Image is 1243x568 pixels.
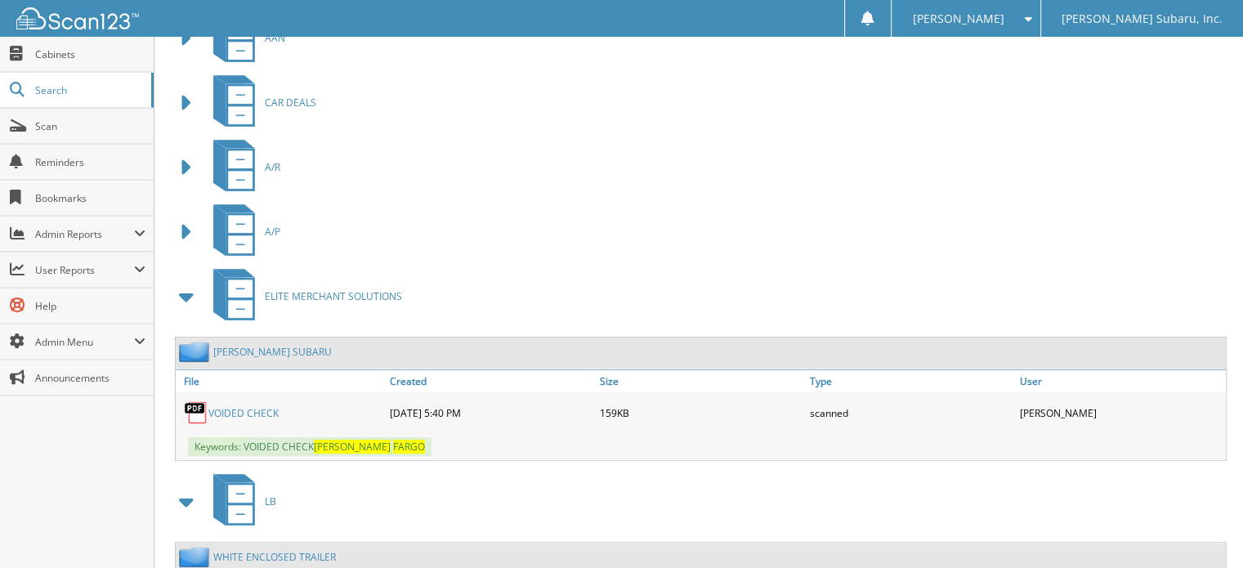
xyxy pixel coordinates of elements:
[203,135,280,199] a: A/R
[35,191,145,205] span: Bookmarks
[203,6,285,70] a: AAN
[265,160,280,174] span: A/R
[35,83,143,97] span: Search
[386,370,596,392] a: Created
[1016,370,1226,392] a: User
[265,31,285,45] span: AAN
[35,47,145,61] span: Cabinets
[912,14,1004,24] span: [PERSON_NAME]
[265,96,316,110] span: CAR DEALS
[1016,396,1226,429] div: [PERSON_NAME]
[179,342,213,362] img: folder2.png
[265,494,276,508] span: LB
[806,396,1016,429] div: scanned
[35,299,145,313] span: Help
[265,289,402,303] span: ELITE MERCHANT SOLUTIONS
[203,199,280,264] a: A/P
[35,335,134,349] span: Admin Menu
[596,396,806,429] div: 159KB
[184,400,208,425] img: PDF.png
[35,227,134,241] span: Admin Reports
[213,345,332,359] a: [PERSON_NAME] SUBARU
[16,7,139,29] img: scan123-logo-white.svg
[203,70,316,135] a: CAR DEALS
[208,406,279,420] a: VOIDED CHECK
[265,225,280,239] span: A/P
[314,440,391,454] span: [PERSON_NAME]
[203,469,276,534] a: LB
[35,155,145,169] span: Reminders
[213,550,336,564] a: WHITE ENCLOSED TRAILER
[188,437,431,456] span: Keywords: VOIDED CHECK
[35,263,134,277] span: User Reports
[386,396,596,429] div: [DATE] 5:40 PM
[176,370,386,392] a: File
[806,370,1016,392] a: Type
[1161,490,1243,568] iframe: Chat Widget
[1062,14,1223,24] span: [PERSON_NAME] Subaru, Inc.
[596,370,806,392] a: Size
[35,371,145,385] span: Announcements
[35,119,145,133] span: Scan
[393,440,425,454] span: FARGO
[179,547,213,567] img: folder2.png
[203,264,402,329] a: ELITE MERCHANT SOLUTIONS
